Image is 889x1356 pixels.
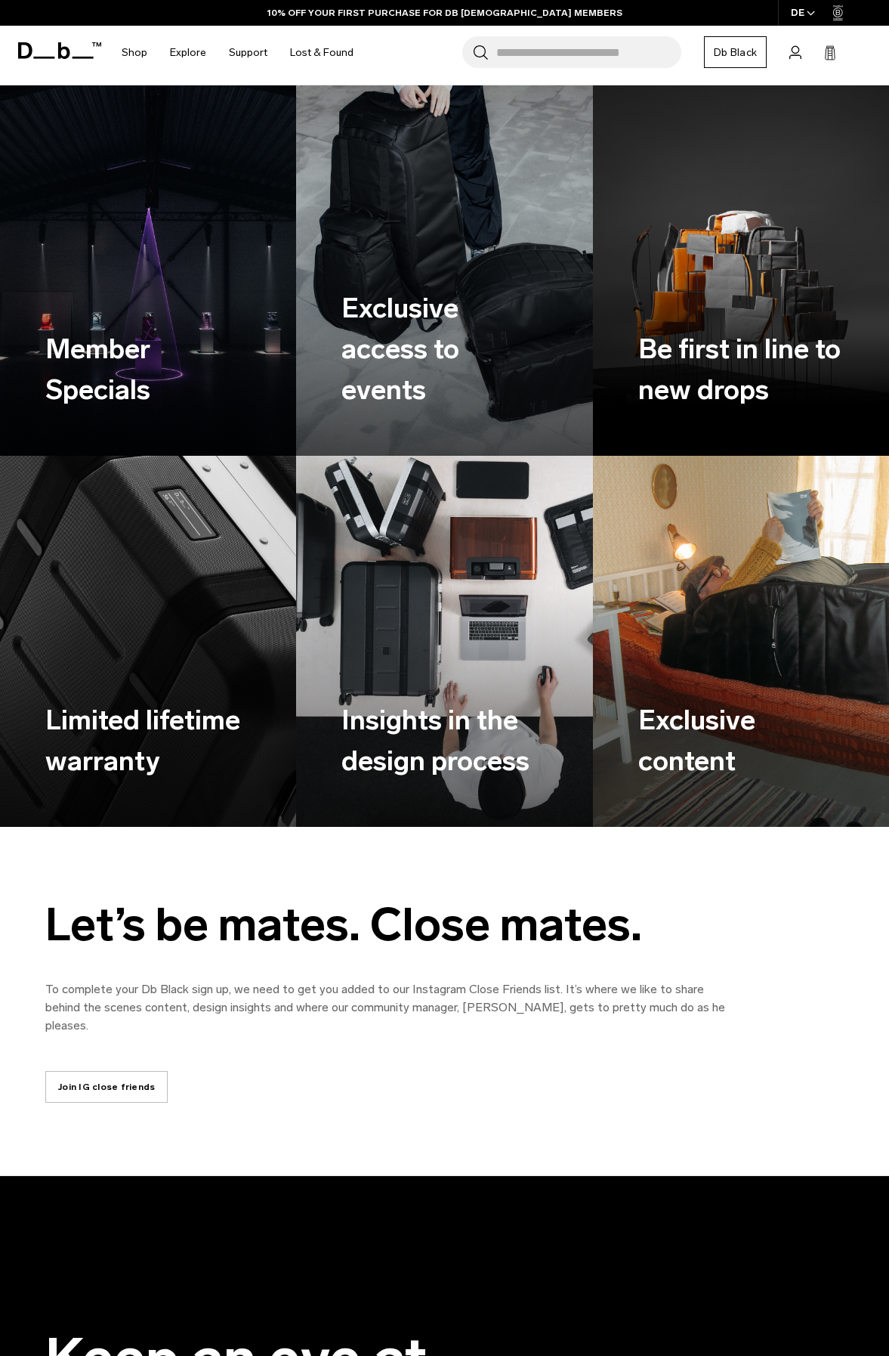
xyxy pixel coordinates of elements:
a: Support [229,26,267,79]
h3: Insights in the design process [341,700,547,782]
a: Lost & Found [290,26,353,79]
a: Join IG close friends [45,1071,168,1103]
a: Db Black [704,36,767,68]
a: Explore [170,26,206,79]
p: To complete your Db Black sign up, we need to get you added to our Instagram Close Friends list. ... [45,980,725,1035]
h3: Limited lifetime warranty [45,700,251,782]
a: 10% OFF YOUR FIRST PURCHASE FOR DB [DEMOGRAPHIC_DATA] MEMBERS [267,6,622,20]
h3: Exclusive content [638,700,844,782]
a: Shop [122,26,147,79]
h3: Exclusive access to events [341,288,547,410]
h3: Member Specials [45,329,251,410]
nav: Main Navigation [110,26,365,79]
div: Let’s be mates. Close mates. [45,899,725,950]
h3: Be first in line to new drops [638,329,844,410]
